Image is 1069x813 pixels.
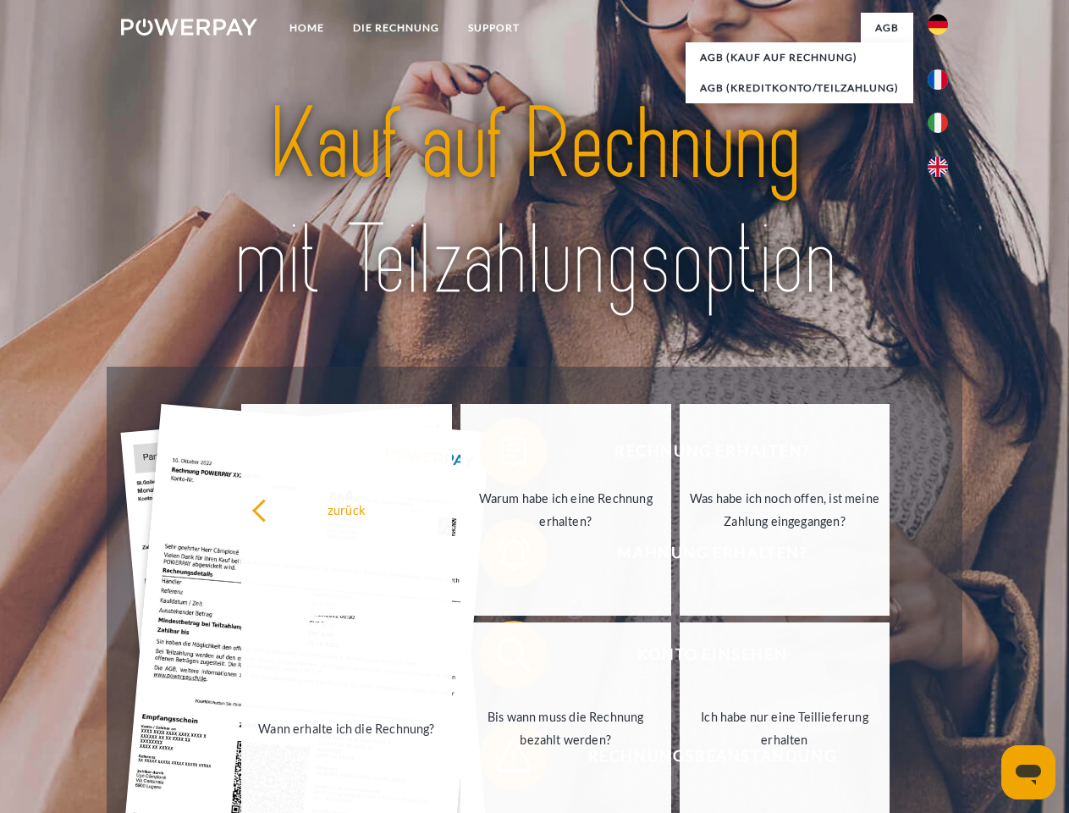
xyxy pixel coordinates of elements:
a: DIE RECHNUNG [339,13,454,43]
img: logo-powerpay-white.svg [121,19,257,36]
img: title-powerpay_de.svg [162,81,907,324]
a: Was habe ich noch offen, ist meine Zahlung eingegangen? [680,404,890,616]
div: Ich habe nur eine Teillieferung erhalten [690,705,880,751]
div: Warum habe ich eine Rechnung erhalten? [471,487,661,533]
a: Home [275,13,339,43]
a: SUPPORT [454,13,534,43]
a: AGB (Kauf auf Rechnung) [686,42,913,73]
div: Wann erhalte ich die Rechnung? [251,716,442,739]
iframe: Schaltfläche zum Öffnen des Messaging-Fensters [1001,745,1055,799]
img: it [928,113,948,133]
a: agb [861,13,913,43]
img: fr [928,69,948,90]
div: Was habe ich noch offen, ist meine Zahlung eingegangen? [690,487,880,533]
img: en [928,157,948,177]
a: AGB (Kreditkonto/Teilzahlung) [686,73,913,103]
div: Bis wann muss die Rechnung bezahlt werden? [471,705,661,751]
div: zurück [251,498,442,521]
img: de [928,14,948,35]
